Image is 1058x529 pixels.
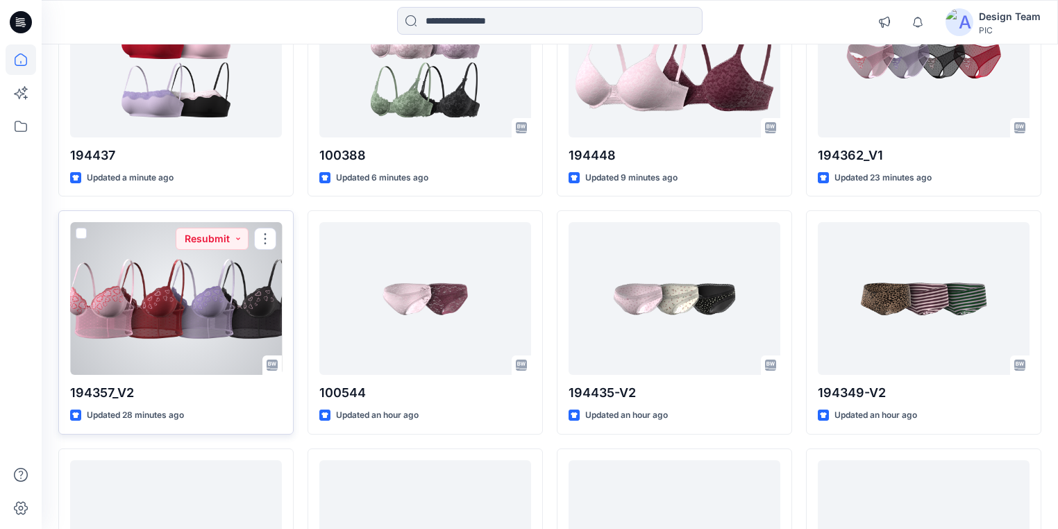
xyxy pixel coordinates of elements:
[979,8,1041,25] div: Design Team
[70,222,282,375] a: 194357_V2
[834,171,932,185] p: Updated 23 minutes ago
[569,383,780,403] p: 194435-V2
[319,222,531,375] a: 100544
[87,171,174,185] p: Updated a minute ago
[979,25,1041,35] div: PIC
[70,383,282,403] p: 194357_V2
[818,383,1030,403] p: 194349-V2
[336,408,419,423] p: Updated an hour ago
[585,408,668,423] p: Updated an hour ago
[585,171,678,185] p: Updated 9 minutes ago
[818,146,1030,165] p: 194362_V1
[70,146,282,165] p: 194437
[319,146,531,165] p: 100388
[569,222,780,375] a: 194435-V2
[336,171,428,185] p: Updated 6 minutes ago
[87,408,184,423] p: Updated 28 minutes ago
[818,222,1030,375] a: 194349-V2
[834,408,917,423] p: Updated an hour ago
[946,8,973,36] img: avatar
[569,146,780,165] p: 194448
[319,383,531,403] p: 100544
